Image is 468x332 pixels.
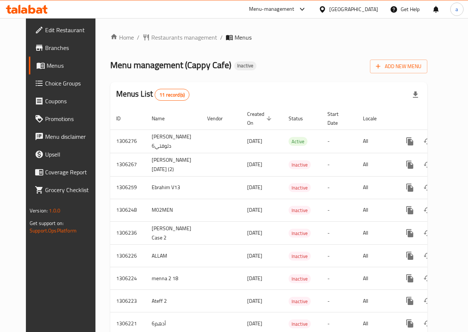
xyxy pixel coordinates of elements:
div: Menu-management [249,5,294,14]
td: ALLAM [146,245,201,267]
div: Total records count [155,89,189,101]
span: Active [289,137,307,146]
div: [GEOGRAPHIC_DATA] [329,5,378,13]
td: 1306223 [110,290,146,312]
button: more [401,292,419,310]
span: Locale [363,114,386,123]
span: Inactive [234,63,256,69]
button: more [401,133,419,150]
span: Restaurants management [151,33,217,42]
a: Branches [29,39,104,57]
span: Promotions [45,114,98,123]
button: Change Status [419,156,437,174]
a: Promotions [29,110,104,128]
a: Upsell [29,145,104,163]
a: Grocery Checklist [29,181,104,199]
span: Created On [247,110,274,127]
span: [DATE] [247,160,262,169]
td: 1306236 [110,221,146,245]
span: Inactive [289,206,311,215]
span: Vendor [207,114,232,123]
span: Add New Menu [376,62,421,71]
td: All [357,221,395,245]
a: Coverage Report [29,163,104,181]
span: 1.0.0 [49,206,60,215]
td: All [357,245,395,267]
a: Support.OpsPlatform [30,226,77,235]
span: Inactive [289,275,311,283]
li: / [220,33,223,42]
a: Menus [29,57,104,74]
button: Add New Menu [370,60,427,73]
td: - [321,221,357,245]
span: Inactive [289,229,311,238]
td: - [321,153,357,176]
button: more [401,224,419,242]
span: [DATE] [247,296,262,306]
td: 1306267 [110,153,146,176]
td: - [321,130,357,153]
td: - [321,245,357,267]
span: Menus [235,33,252,42]
span: [DATE] [247,251,262,261]
td: All [357,176,395,199]
td: - [321,290,357,312]
a: Edit Restaurant [29,21,104,39]
span: 11 record(s) [155,91,189,98]
span: Menus [47,61,98,70]
span: Coverage Report [45,168,98,177]
a: Coupons [29,92,104,110]
span: [DATE] [247,205,262,215]
td: 1306224 [110,267,146,290]
span: Menu disclaimer [45,132,98,141]
button: Change Status [419,224,437,242]
button: more [401,201,419,219]
div: Inactive [289,252,311,261]
span: [DATE] [247,182,262,192]
button: Change Status [419,133,437,150]
a: Menu disclaimer [29,128,104,145]
span: [DATE] [247,228,262,238]
td: M02MEN [146,199,201,221]
div: Inactive [289,160,311,169]
td: 1306276 [110,130,146,153]
td: All [357,267,395,290]
td: 1306226 [110,245,146,267]
td: All [357,130,395,153]
span: Version: [30,206,48,215]
button: more [401,269,419,287]
span: Edit Restaurant [45,26,98,34]
span: Status [289,114,313,123]
div: Inactive [234,61,256,70]
span: [DATE] [247,136,262,146]
span: Inactive [289,320,311,328]
td: All [357,199,395,221]
td: Ateff 2 [146,290,201,312]
span: Coupons [45,97,98,105]
td: 1306259 [110,176,146,199]
a: Restaurants management [142,33,217,42]
span: Grocery Checklist [45,185,98,194]
td: [PERSON_NAME] Case 2 [146,221,201,245]
span: Inactive [289,297,311,306]
span: a [455,5,458,13]
td: All [357,290,395,312]
span: Inactive [289,252,311,261]
button: more [401,156,419,174]
span: [DATE] [247,319,262,328]
button: Change Status [419,247,437,265]
div: Export file [407,86,424,104]
td: All [357,153,395,176]
span: Inactive [289,184,311,192]
li: / [137,33,139,42]
td: menna 2 18 [146,267,201,290]
button: more [401,247,419,265]
button: Change Status [419,179,437,197]
td: - [321,199,357,221]
span: [DATE] [247,274,262,283]
button: Change Status [419,201,437,219]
